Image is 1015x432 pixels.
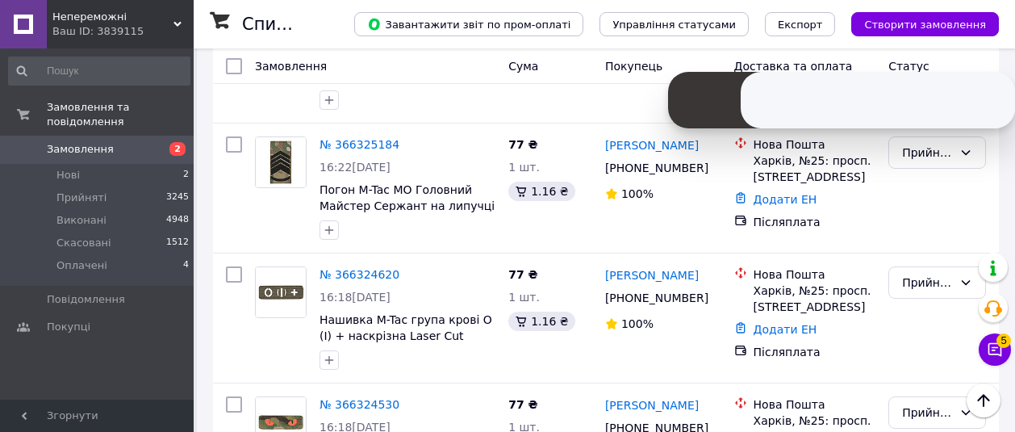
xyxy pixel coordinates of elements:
a: № 366325184 [320,138,399,151]
a: Додати ЕН [754,323,817,336]
div: Нова Пошта [754,136,876,153]
a: [PERSON_NAME] [605,267,699,283]
div: Прийнято [902,274,953,291]
div: Нова Пошта [754,396,876,413]
a: Додати ЕН [754,193,817,206]
a: Погон M-Tac МО Головний Майстер Сержант на липучці Multicam |neper- 512| [320,183,495,229]
span: 77 ₴ [508,398,537,411]
div: 1.16 ₴ [508,312,574,331]
span: Замовлення [255,60,327,73]
input: Пошук [8,57,190,86]
a: Створити замовлення [835,17,999,30]
span: 100% [621,187,654,200]
div: Післяплата [754,214,876,230]
span: 100% [621,317,654,330]
div: Нова Пошта [754,266,876,283]
h1: Список замовлень [242,15,406,34]
span: 16:22[DATE] [320,161,391,174]
div: Харків, №25: просп. [STREET_ADDRESS] [754,283,876,315]
span: Cума [508,60,538,73]
a: [PERSON_NAME] [605,137,699,153]
a: Фото товару [255,266,307,318]
span: Повідомлення [47,292,125,307]
span: Створити замовлення [864,19,986,31]
span: Виконані [56,213,107,228]
span: 77 ₴ [508,268,537,281]
div: Харків, №25: просп. [STREET_ADDRESS] [754,153,876,185]
button: Експорт [765,12,836,36]
a: № 366324620 [320,268,399,281]
span: Статус [888,60,929,73]
span: 1 шт. [508,291,540,304]
span: 16:18[DATE] [320,291,391,304]
button: Наверх [967,384,1000,417]
span: Замовлення та повідомлення [47,100,194,129]
div: 1.16 ₴ [508,182,574,201]
span: Завантажити звіт по пром-оплаті [367,17,570,31]
span: 1512 [166,236,189,250]
span: Експорт [778,19,823,31]
span: 1 шт. [508,161,540,174]
button: Управління статусами [599,12,749,36]
div: Прийнято [902,404,953,422]
span: 5 [996,333,1011,348]
span: 4 [183,258,189,273]
span: 4948 [166,213,189,228]
div: Післяплата [754,344,876,360]
span: Прийняті [56,191,107,205]
span: Нові [56,168,80,182]
span: 2 [183,168,189,182]
span: 3245 [166,191,189,205]
a: Фото товару [255,136,307,188]
span: Покупці [47,320,90,334]
span: Оплачені [56,258,107,273]
span: Управління статусами [612,19,736,31]
span: Покупець [605,60,662,73]
span: Скасовані [56,236,111,250]
div: [PHONE_NUMBER] [602,157,708,179]
div: Ваш ID: 3839115 [52,24,194,39]
a: № 366324530 [320,398,399,411]
button: Завантажити звіт по пром-оплаті [354,12,583,36]
div: Прийнято [902,144,953,161]
img: Фото товару [256,137,306,187]
span: Непереможні [52,10,173,24]
img: Фото товару [256,267,306,317]
div: [PHONE_NUMBER] [602,287,708,309]
a: Нашивка M-Tac група крові O (I) + наскрізна Laser Cut 25х80 Ranger Green |neper- 583| [320,313,492,375]
span: Замовлення [47,142,114,157]
span: 77 ₴ [508,138,537,151]
span: Доставка та оплата [734,60,853,73]
a: [PERSON_NAME] [605,397,699,413]
span: 2 [169,142,186,156]
button: Чат з покупцем5 [979,333,1011,366]
button: Створити замовлення [851,12,999,36]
